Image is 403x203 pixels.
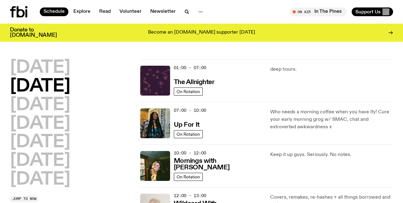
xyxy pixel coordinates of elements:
a: On Rotation [174,130,203,138]
span: On Rotation [177,132,200,136]
img: Freya smiles coyly as she poses for the image. [140,151,170,181]
a: On Rotation [174,173,203,181]
span: Support Us [355,9,381,15]
h3: The Allnighter [174,79,215,86]
button: Support Us [352,7,393,16]
span: 12:00 - 13:00 [174,193,206,199]
h3: Donate to [DOMAIN_NAME] [10,27,57,38]
a: On Rotation [174,87,203,96]
span: Jump to now [12,197,36,201]
span: On Rotation [177,89,200,94]
a: The Allnighter [174,78,215,86]
span: 01:00 - 07:00 [174,65,206,71]
span: 10:00 - 12:00 [174,150,206,156]
a: Read [95,7,114,16]
button: [DATE] [10,152,70,170]
button: [DATE] [10,97,70,114]
a: Newsletter [146,7,179,16]
p: Who needs a morning coffee when you have Ify! Cure your early morning grog w/ SMAC, chat and extr... [270,108,393,131]
p: deep hours. [270,66,393,73]
p: Keep it up guys. Seriously. No notes. [270,151,393,158]
span: 07:00 - 10:00 [174,107,206,113]
button: On AirIn The Pines [290,7,347,16]
button: [DATE] [10,59,70,77]
img: Ify - a Brown Skin girl with black braided twists, looking up to the side with her tongue stickin... [140,108,170,138]
a: Volunteer [116,7,145,16]
button: [DATE] [10,134,70,151]
h3: Mornings with [PERSON_NAME] [174,158,263,171]
button: [DATE] [10,115,70,133]
h3: Up For It [174,122,200,128]
span: On Rotation [177,174,200,179]
a: Explore [70,7,94,16]
button: [DATE] [10,78,70,95]
button: Jump to now [10,196,39,202]
p: Become an [DOMAIN_NAME] supporter [DATE] [148,30,255,35]
a: Mornings with [PERSON_NAME] [174,157,263,171]
button: [DATE] [10,171,70,188]
a: Schedule [40,7,68,16]
a: Up For It [174,120,200,128]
